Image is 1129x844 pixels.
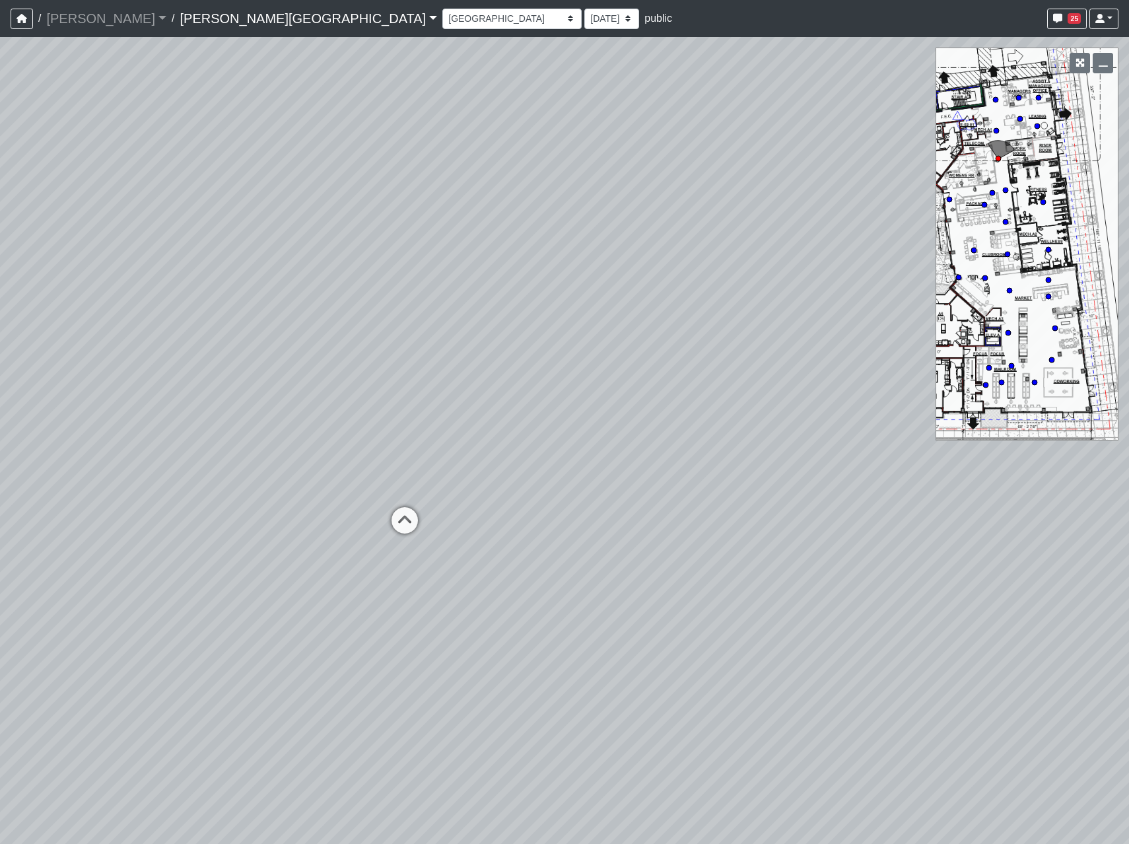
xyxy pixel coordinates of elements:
span: public [644,13,672,24]
span: 25 [1068,13,1081,24]
span: / [33,5,46,32]
button: 25 [1047,9,1087,29]
iframe: Ybug feedback widget [10,818,88,844]
a: [PERSON_NAME] [46,5,166,32]
a: [PERSON_NAME][GEOGRAPHIC_DATA] [180,5,437,32]
span: / [166,5,180,32]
